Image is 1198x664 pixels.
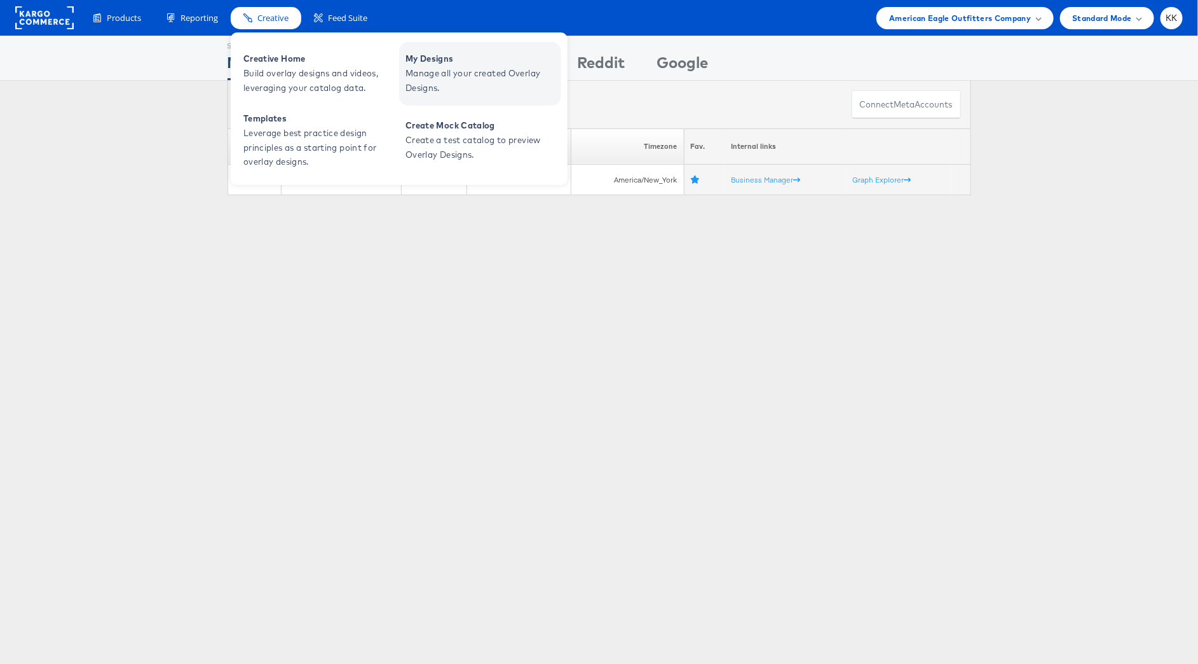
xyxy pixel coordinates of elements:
div: Showing [228,36,266,52]
span: KK [1166,14,1178,22]
span: Manage all your created Overlay Designs. [405,66,558,95]
a: Templates Leverage best practice design principles as a starting point for overlay designs. [237,109,399,172]
th: Status [228,128,281,165]
span: Creative [257,12,289,24]
th: Timezone [571,128,684,165]
span: meta [894,99,915,111]
span: Products [107,12,141,24]
span: Feed Suite [328,12,367,24]
a: Creative Home Build overlay designs and videos, leveraging your catalog data. [237,42,399,106]
button: ConnectmetaAccounts [852,90,961,119]
span: American Eagle Outfitters Company [889,11,1031,25]
span: Templates [243,111,396,126]
td: America/New_York [571,165,684,195]
span: Creative Home [243,52,396,66]
div: Reddit [578,52,625,80]
span: Create a test catalog to preview Overlay Designs. [405,133,558,162]
span: Build overlay designs and videos, leveraging your catalog data. [243,66,396,95]
span: Standard Mode [1073,11,1132,25]
a: My Designs Manage all your created Overlay Designs. [399,42,561,106]
span: Create Mock Catalog [405,118,558,133]
span: Leverage best practice design principles as a starting point for overlay designs. [243,126,396,169]
span: My Designs [405,52,558,66]
a: Create Mock Catalog Create a test catalog to preview Overlay Designs. [399,109,561,172]
a: Graph Explorer [852,175,911,184]
span: Reporting [180,12,218,24]
a: Business Manager [731,175,800,184]
div: Meta [228,52,266,80]
div: Google [657,52,709,80]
